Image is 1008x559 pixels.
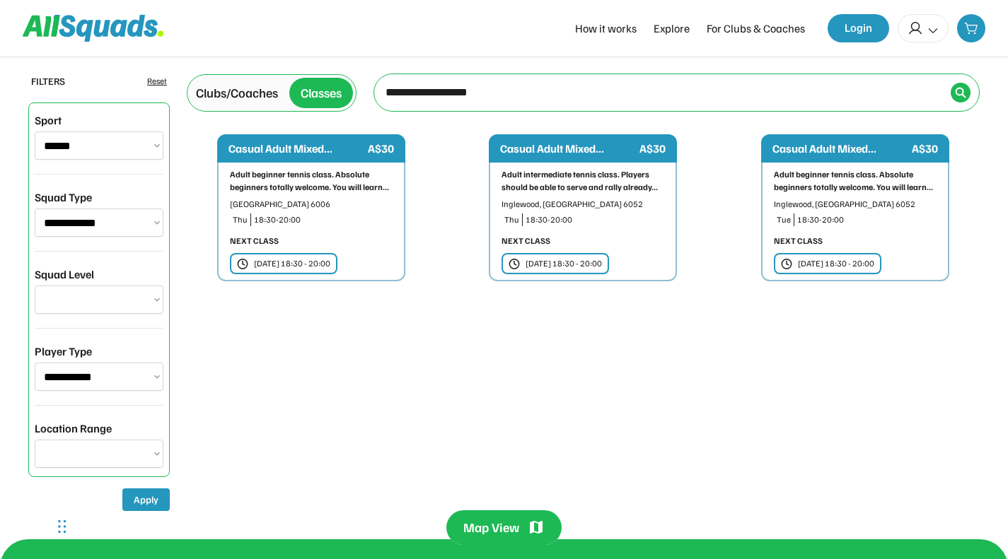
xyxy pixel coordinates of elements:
div: 18:30-20:00 [526,213,664,226]
div: Clubs/Coaches [196,83,278,102]
div: FILTERS [31,73,65,88]
div: NEXT CLASS [774,235,823,247]
div: NEXT CLASS [502,235,550,247]
div: Explore [654,20,690,37]
div: Adult intermediate tennis class. Players should be able to serve and rally already... [502,168,664,194]
div: NEXT CLASS [230,235,279,247]
div: How it works [575,20,637,37]
div: Inglewood, [GEOGRAPHIC_DATA] 6052 [502,198,664,211]
div: Location Range [35,420,112,437]
div: A$30 [639,140,666,157]
img: clock.svg [781,258,792,270]
div: Casual Adult Mixed... [500,140,637,157]
div: Reset [147,75,167,88]
div: Tue [777,213,791,226]
div: Classes [301,83,342,102]
div: Map View [463,519,519,536]
div: [DATE] 18:30 - 20:00 [798,257,874,270]
div: [GEOGRAPHIC_DATA] 6006 [230,198,393,211]
div: Squad Type [35,189,92,206]
button: Apply [122,488,170,511]
div: Player Type [35,343,92,360]
div: Casual Adult Mixed... [772,140,909,157]
div: For Clubs & Coaches [707,20,805,37]
div: Squad Level [35,266,94,283]
div: Thu [233,213,248,226]
div: [DATE] 18:30 - 20:00 [526,257,602,270]
div: Adult beginner tennis class. Absolute beginners totally welcome. You will learn... [774,168,937,194]
div: Inglewood, [GEOGRAPHIC_DATA] 6052 [774,198,937,211]
div: Thu [504,213,519,226]
div: 18:30-20:00 [254,213,393,226]
div: 18:30-20:00 [797,213,937,226]
div: A$30 [368,140,394,157]
img: Icon%20%2838%29.svg [955,87,966,98]
div: A$30 [912,140,938,157]
div: [DATE] 18:30 - 20:00 [254,257,330,270]
div: Sport [35,112,62,129]
div: Casual Adult Mixed... [228,140,365,157]
img: clock.svg [509,258,520,270]
button: Login [828,14,889,42]
img: clock.svg [237,258,248,270]
div: Adult beginner tennis class. Absolute beginners totally welcome. You will learn... [230,168,393,194]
